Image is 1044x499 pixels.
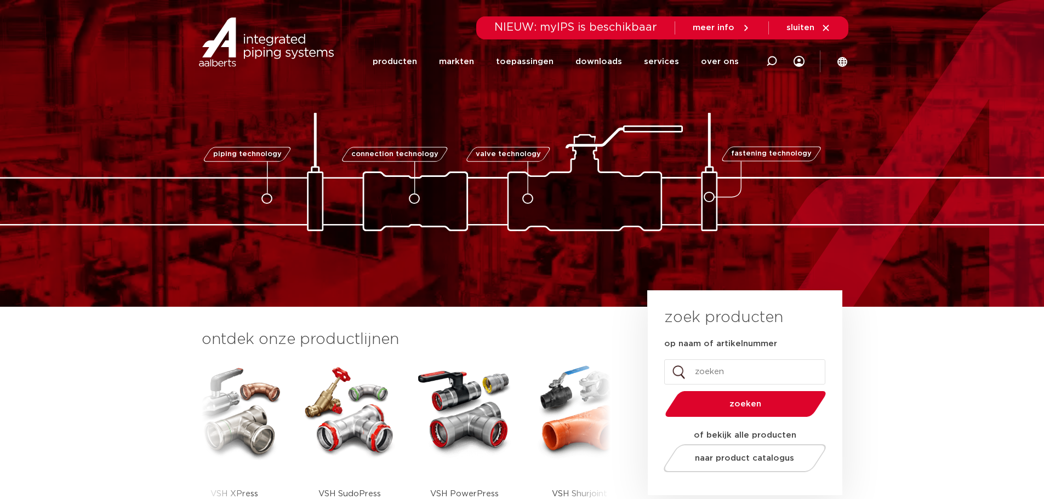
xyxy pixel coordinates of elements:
[694,431,796,439] strong: of bekijk alle producten
[351,151,438,158] span: connection technology
[695,454,794,462] span: naar product catalogus
[373,39,417,84] a: producten
[494,22,657,33] span: NIEUW: myIPS is beschikbaar
[701,39,739,84] a: over ons
[664,307,783,329] h3: zoek producten
[786,24,814,32] span: sluiten
[202,329,611,351] h3: ontdek onze productlijnen
[575,39,622,84] a: downloads
[786,23,831,33] a: sluiten
[660,444,829,472] a: naar product catalogus
[213,151,282,158] span: piping technology
[660,390,830,418] button: zoeken
[731,151,812,158] span: fastening technology
[644,39,679,84] a: services
[664,339,777,349] label: op naam of artikelnummer
[439,39,474,84] a: markten
[794,39,805,84] div: my IPS
[476,151,541,158] span: valve technology
[693,23,751,33] a: meer info
[496,39,554,84] a: toepassingen
[373,39,739,84] nav: Menu
[693,24,734,32] span: meer info
[693,400,798,408] span: zoeken
[664,359,825,385] input: zoeken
